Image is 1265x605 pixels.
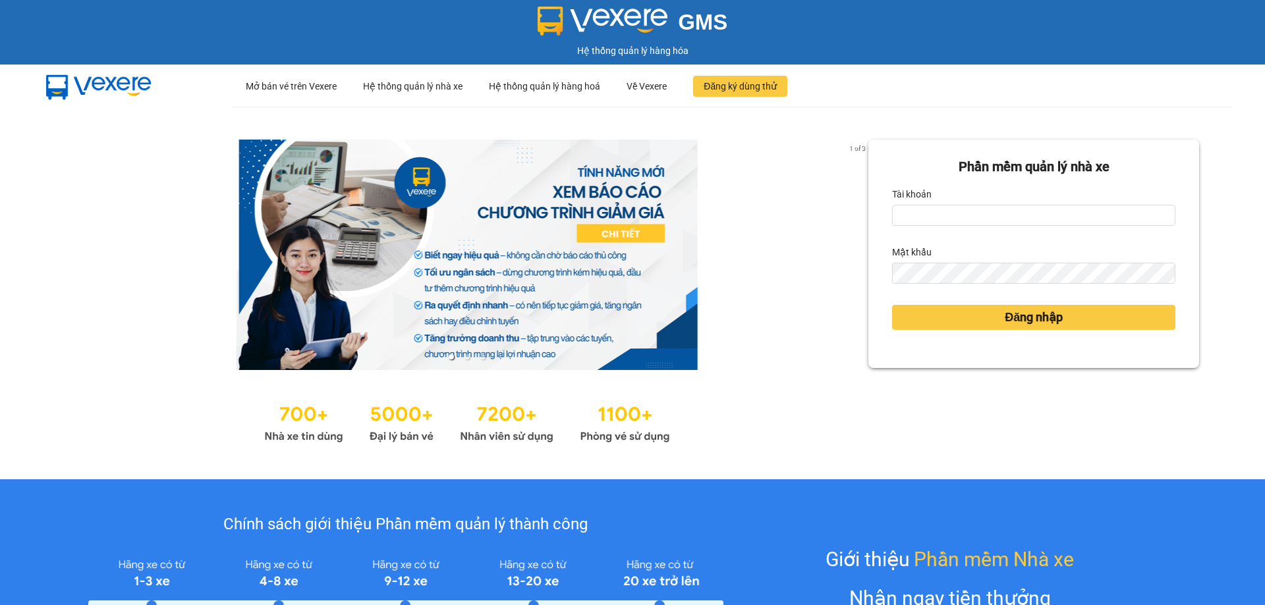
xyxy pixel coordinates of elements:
[3,43,1262,58] div: Hệ thống quản lý hàng hóa
[892,242,932,263] label: Mật khẩu
[489,65,600,107] div: Hệ thống quản lý hàng hoá
[892,184,932,205] label: Tài khoản
[88,512,723,537] div: Chính sách giới thiệu Phần mềm quản lý thành công
[704,79,777,93] span: Đăng ký dùng thử
[66,140,84,370] button: previous slide / item
[1005,308,1063,327] span: Đăng nhập
[627,65,667,107] div: Về Vexere
[914,544,1074,575] span: Phần mềm Nhà xe
[892,263,1175,284] input: Mật khẩu
[363,65,463,107] div: Hệ thống quản lý nhà xe
[693,76,787,97] button: Đăng ký dùng thử
[464,354,470,359] li: slide item 2
[33,65,165,108] img: mbUUG5Q.png
[845,140,868,157] p: 1 of 3
[538,7,668,36] img: logo 2
[538,20,728,30] a: GMS
[892,157,1175,177] div: Phần mềm quản lý nhà xe
[892,305,1175,330] button: Đăng nhập
[850,140,868,370] button: next slide / item
[264,396,670,446] img: Statistics.png
[892,205,1175,226] input: Tài khoản
[826,544,1074,575] div: Giới thiệu
[246,65,337,107] div: Mở bán vé trên Vexere
[449,354,454,359] li: slide item 1
[678,10,727,34] span: GMS
[480,354,486,359] li: slide item 3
